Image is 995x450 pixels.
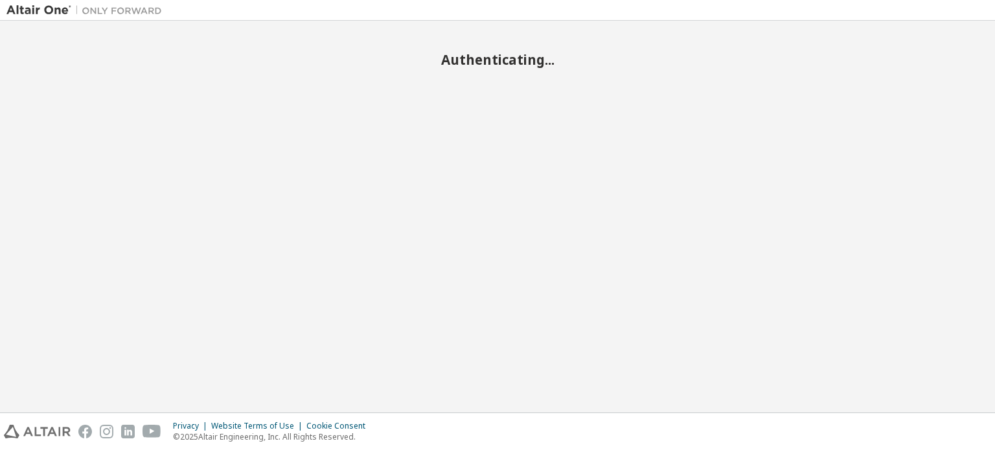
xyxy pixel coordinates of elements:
[143,425,161,438] img: youtube.svg
[121,425,135,438] img: linkedin.svg
[78,425,92,438] img: facebook.svg
[173,431,373,442] p: © 2025 Altair Engineering, Inc. All Rights Reserved.
[306,421,373,431] div: Cookie Consent
[4,425,71,438] img: altair_logo.svg
[6,4,168,17] img: Altair One
[6,51,989,68] h2: Authenticating...
[100,425,113,438] img: instagram.svg
[211,421,306,431] div: Website Terms of Use
[173,421,211,431] div: Privacy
